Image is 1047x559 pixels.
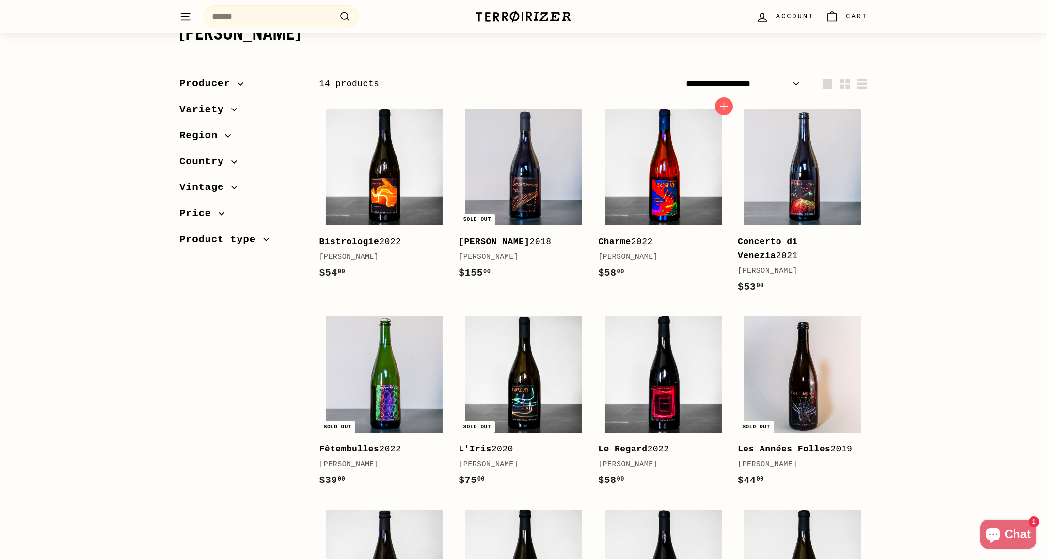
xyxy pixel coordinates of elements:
[320,421,355,433] div: Sold out
[179,24,868,44] h1: [PERSON_NAME]
[756,282,763,289] sup: 00
[598,237,631,247] b: Charme
[179,177,303,203] button: Vintage
[617,268,624,275] sup: 00
[598,459,718,470] div: [PERSON_NAME]
[319,310,449,498] a: Sold out Fêtembulles2022[PERSON_NAME]
[477,476,485,482] sup: 00
[617,476,624,482] sup: 00
[598,310,728,498] a: Le Regard2022[PERSON_NAME]
[179,125,303,151] button: Region
[738,237,798,261] b: Concerto di Venezia
[179,151,303,177] button: Country
[179,179,231,196] span: Vintage
[459,235,579,249] div: 2018
[179,232,263,248] span: Product type
[738,442,858,456] div: 2019
[459,102,588,291] a: Sold out [PERSON_NAME]2018[PERSON_NAME]
[319,237,379,247] b: Bistrologie
[483,268,491,275] sup: 00
[179,76,238,92] span: Producer
[179,229,303,255] button: Product type
[179,203,303,229] button: Price
[598,442,718,456] div: 2022
[459,310,588,498] a: Sold out L'Iris2020[PERSON_NAME]
[179,73,303,99] button: Producer
[820,2,873,31] a: Cart
[846,11,868,22] span: Cart
[179,154,231,170] span: Country
[738,459,858,470] div: [PERSON_NAME]
[598,102,728,291] a: Charme2022[PERSON_NAME]
[738,265,858,277] div: [PERSON_NAME]
[319,251,439,263] div: [PERSON_NAME]
[977,520,1039,551] inbox-online-store-chat: Shopify online store chat
[598,267,624,279] span: $58
[598,475,624,486] span: $58
[338,268,345,275] sup: 00
[319,267,345,279] span: $54
[338,476,345,482] sup: 00
[459,475,485,486] span: $75
[598,251,718,263] div: [PERSON_NAME]
[319,102,449,291] a: Bistrologie2022[PERSON_NAME]
[756,476,763,482] sup: 00
[738,281,764,293] span: $53
[179,99,303,125] button: Variety
[179,102,231,118] span: Variety
[598,444,647,454] b: Le Regard
[319,459,439,470] div: [PERSON_NAME]
[179,205,219,222] span: Price
[319,442,439,456] div: 2022
[459,267,491,279] span: $155
[738,310,868,498] a: Sold out Les Années Folles2019[PERSON_NAME]
[738,475,764,486] span: $44
[319,235,439,249] div: 2022
[459,442,579,456] div: 2020
[738,235,858,263] div: 2021
[460,214,495,225] div: Sold out
[459,459,579,470] div: [PERSON_NAME]
[460,421,495,433] div: Sold out
[738,421,774,433] div: Sold out
[459,251,579,263] div: [PERSON_NAME]
[738,102,868,305] a: Concerto di Venezia2021[PERSON_NAME]
[459,237,529,247] b: [PERSON_NAME]
[319,444,379,454] b: Fêtembulles
[319,77,593,91] div: 14 products
[459,444,492,454] b: L'Iris
[750,2,820,31] a: Account
[776,11,814,22] span: Account
[179,127,225,144] span: Region
[319,475,345,486] span: $39
[738,444,830,454] b: Les Années Folles
[598,235,718,249] div: 2022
